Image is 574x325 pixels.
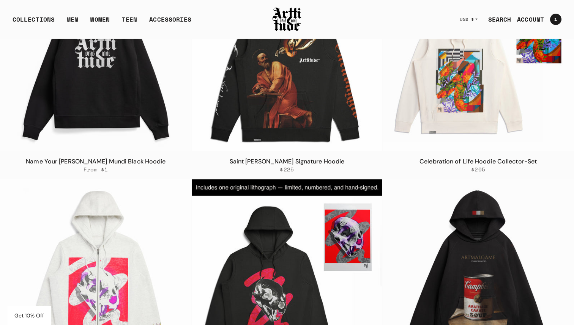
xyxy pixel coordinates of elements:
[482,12,511,27] a: SEARCH
[280,166,294,173] span: $225
[67,15,78,30] a: MEN
[455,11,482,28] button: USD $
[122,15,137,30] a: TEEN
[13,15,55,30] div: COLLECTIONS
[544,11,561,28] a: Open cart
[149,15,191,30] div: ACCESSORIES
[471,166,485,173] span: $205
[554,17,557,22] span: 1
[90,15,110,30] a: WOMEN
[230,157,345,165] a: Saint [PERSON_NAME] Signature Hoodie
[8,306,51,325] div: Get 10% Off
[419,157,537,165] a: Celebration of Life Hoodie Collector-Set
[26,157,166,165] a: Name Your [PERSON_NAME] Mundi Black Hoodie
[272,6,302,32] img: Arttitude
[14,312,44,319] span: Get 10% Off
[84,166,108,173] span: From $1
[6,15,197,30] ul: Main navigation
[460,16,474,22] span: USD $
[511,12,544,27] a: ACCOUNT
